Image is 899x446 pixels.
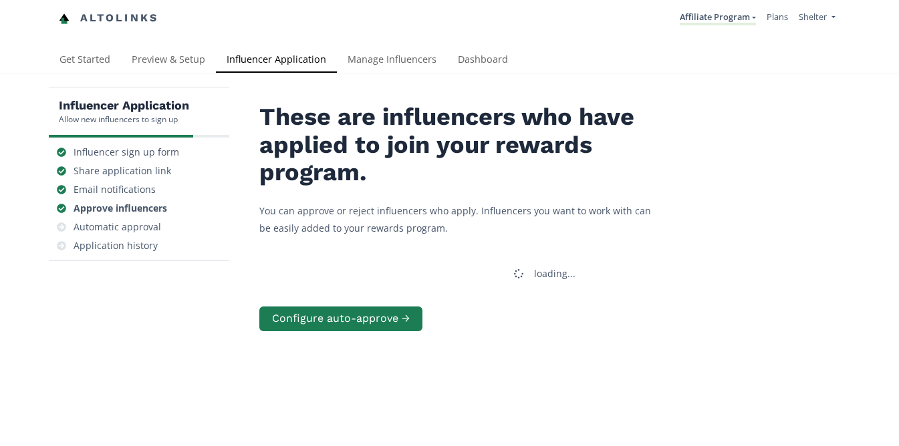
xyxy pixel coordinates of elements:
a: Altolinks [59,7,159,29]
span: Shelter [799,11,827,23]
div: Influencer sign up form [74,146,179,159]
a: Influencer Application [216,47,337,74]
a: Shelter [799,11,835,26]
div: Email notifications [74,183,156,196]
a: Preview & Setup [121,47,216,74]
a: Affiliate Program [680,11,756,25]
div: Approve influencers [74,202,167,215]
h2: These are influencers who have applied to join your rewards program. [259,103,660,186]
div: Application history [74,239,158,252]
a: Plans [767,11,788,23]
a: Manage Influencers [337,47,447,74]
div: Automatic approval [74,220,161,234]
p: You can approve or reject influencers who apply. Influencers you want to work with can be easily ... [259,202,660,236]
div: Share application link [74,164,171,178]
a: Dashboard [447,47,519,74]
h5: Influencer Application [59,97,189,114]
img: favicon-32x32.png [59,13,70,24]
div: Allow new influencers to sign up [59,114,189,125]
div: loading... [534,267,575,280]
button: Configure auto-approve → [259,306,422,331]
a: Get Started [49,47,121,74]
